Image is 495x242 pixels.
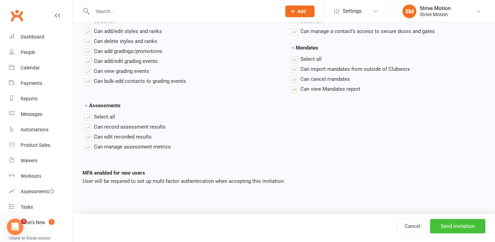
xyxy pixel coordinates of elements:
[82,170,145,176] strong: MFA enabled for new users
[296,45,318,51] span: Mandates
[9,76,73,91] a: Payments
[7,219,23,235] iframe: Intercom live chat
[21,220,45,225] div: What's New
[49,219,54,225] span: 1
[9,168,73,184] a: Workouts
[343,3,362,19] span: Settings
[94,37,157,44] span: Can delete styles and ranks
[21,173,41,179] div: Workouts
[9,153,73,168] a: Waivers
[9,91,73,107] a: Reports
[300,27,435,34] span: Can manage a contact's access to secure doors and gates
[9,137,73,153] a: Product Sales
[94,67,149,74] span: Can view grading events
[21,204,33,210] div: Tasks
[89,102,121,109] span: Assessments
[21,111,42,117] div: Messages
[9,184,73,199] a: Assessments
[430,219,485,233] input: Send invitation
[21,34,44,40] div: Dashboard
[94,47,162,54] span: Can add gradings/promotions
[21,96,37,101] div: Reports
[397,219,428,233] a: Cancel
[420,5,451,11] div: Strive Motion
[94,143,171,150] span: Can manage assessment metrics
[300,55,322,62] span: Select all
[21,219,26,224] span: 3
[21,142,50,148] div: Product Sales
[9,107,73,122] a: Messages
[21,80,42,86] div: Payments
[9,122,73,137] a: Automations
[21,158,37,163] div: Waivers
[9,199,73,215] a: Tasks
[285,5,315,17] button: Add
[300,75,350,82] span: Can cancel mandates
[21,49,35,55] div: People
[94,27,162,34] span: Can add/edit styles and ranks
[403,4,416,18] div: SM
[94,133,152,140] span: Can edit recorded results
[94,77,186,84] span: Can bulk-add contacts to grading events
[297,9,306,14] span: Add
[9,215,73,230] a: What's New1
[21,65,40,70] div: Calendar
[9,29,73,45] a: Dashboard
[94,57,158,64] span: Can add/edit grading events
[420,11,451,18] div: Strive Motion
[9,45,73,60] a: People
[94,123,166,130] span: Can record assessment results
[300,85,360,92] span: Can view Mandates report
[21,189,55,194] div: Assessments
[8,7,25,24] a: Clubworx
[94,113,115,120] span: Select all
[82,177,485,185] div: User will be required to set up multi-factor authentication when accepting this invitation.
[90,7,276,16] input: Search...
[21,127,48,132] div: Automations
[9,60,73,76] a: Calendar
[300,65,410,72] span: Can import mandates from outside of Clubworx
